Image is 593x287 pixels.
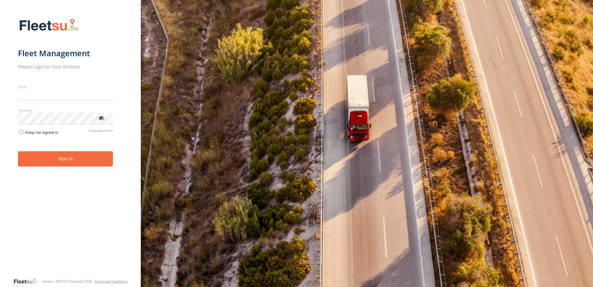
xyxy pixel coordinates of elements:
[18,84,113,89] label: Email
[13,278,42,285] a: Visit our Website
[25,130,58,135] span: Keep me signed in
[19,130,23,134] input: Keep me signed in
[18,48,113,58] h1: Fleet Management
[66,280,127,283] div: © Copyright 2025 -
[18,151,113,166] button: Sign in
[18,63,113,70] h2: Please Login to Your Account
[18,17,80,33] img: Fleetsu
[98,115,104,121] div: ViewPassword
[18,15,123,278] form: main
[18,108,113,112] label: Password
[89,129,113,135] a: Forgot password?
[94,280,127,283] a: Terms and Conditions
[42,280,65,283] div: Version: 308.01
